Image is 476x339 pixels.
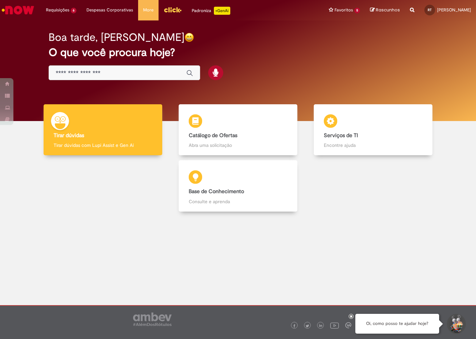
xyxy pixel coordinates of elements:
[164,5,182,15] img: click_logo_yellow_360x200.png
[1,3,35,17] img: ServiceNow
[446,314,466,334] button: Iniciar Conversa de Suporte
[306,104,441,156] a: Serviços de TI Encontre ajuda
[306,324,309,328] img: logo_footer_twitter.png
[370,7,400,13] a: Rascunhos
[86,7,133,13] span: Despesas Corporativas
[345,322,351,328] img: logo_footer_workplace.png
[49,47,427,58] h2: O que você procura hoje?
[376,7,400,13] span: Rascunhos
[428,8,432,12] span: RT
[355,314,439,334] div: Oi, como posso te ajudar hoje?
[189,198,287,205] p: Consulte e aprenda
[54,142,152,149] p: Tirar dúvidas com Lupi Assist e Gen Ai
[330,321,339,330] img: logo_footer_youtube.png
[133,313,172,326] img: logo_footer_ambev_rotulo_gray.png
[170,104,305,156] a: Catálogo de Ofertas Abra uma solicitação
[324,142,422,149] p: Encontre ajuda
[35,104,170,156] a: Tirar dúvidas Tirar dúvidas com Lupi Assist e Gen Ai
[46,7,69,13] span: Requisições
[214,7,230,15] p: +GenAi
[35,160,441,212] a: Base de Conhecimento Consulte e aprenda
[143,7,154,13] span: More
[437,7,471,13] span: [PERSON_NAME]
[49,32,184,43] h2: Boa tarde, [PERSON_NAME]
[189,142,287,149] p: Abra uma solicitação
[189,132,237,139] b: Catálogo de Ofertas
[189,188,244,195] b: Base de Conhecimento
[335,7,353,13] span: Favoritos
[184,33,194,42] img: happy-face.png
[354,8,360,13] span: 5
[324,132,358,139] b: Serviços de TI
[192,7,230,15] div: Padroniza
[71,8,76,13] span: 6
[54,132,84,139] b: Tirar dúvidas
[293,324,296,328] img: logo_footer_facebook.png
[319,324,322,328] img: logo_footer_linkedin.png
